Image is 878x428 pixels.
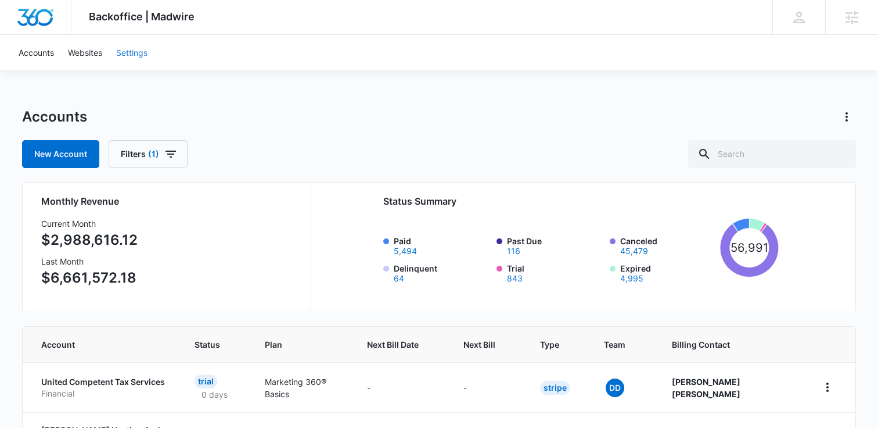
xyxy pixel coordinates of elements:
span: Next Bill [463,338,495,351]
input: Search [688,140,856,168]
span: Status [195,338,220,351]
button: Canceled [620,247,648,255]
a: Websites [61,35,109,70]
div: Trial [195,374,217,388]
button: Past Due [507,247,520,255]
a: Settings [109,35,154,70]
h2: Monthly Revenue [41,194,297,208]
label: Paid [394,235,490,255]
span: Plan [265,338,339,351]
td: - [353,362,449,412]
span: Backoffice | Madwire [89,10,195,23]
h1: Accounts [22,108,87,126]
td: - [449,362,526,412]
label: Canceled [620,235,716,255]
h2: Status Summary [383,194,779,208]
p: $2,988,616.12 [41,230,138,251]
span: Next Bill Date [367,338,419,351]
span: (1) [148,150,159,158]
p: Financial [41,388,167,400]
span: DD [606,379,624,397]
label: Delinquent [394,262,490,283]
h3: Current Month [41,217,138,230]
div: Stripe [540,381,570,395]
a: United Competent Tax ServicesFinancial [41,376,167,399]
p: Marketing 360® Basics [265,376,339,400]
button: Expired [620,274,643,283]
button: Actions [837,108,856,126]
button: Paid [394,247,417,255]
a: Accounts [12,35,61,70]
p: United Competent Tax Services [41,376,167,388]
button: home [818,378,837,397]
button: Filters(1) [109,140,188,168]
h3: Last Month [41,255,138,267]
p: $6,661,572.18 [41,267,138,288]
a: New Account [22,140,99,168]
p: 0 days [195,388,235,401]
strong: [PERSON_NAME] [PERSON_NAME] [672,377,740,399]
label: Past Due [507,235,603,255]
span: Account [41,338,150,351]
label: Trial [507,262,603,283]
button: Trial [507,274,523,283]
span: Billing Contact [672,338,790,351]
label: Expired [620,262,716,283]
tspan: 56,991 [731,240,768,255]
span: Type [540,338,559,351]
span: Team [604,338,627,351]
button: Delinquent [394,274,404,283]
